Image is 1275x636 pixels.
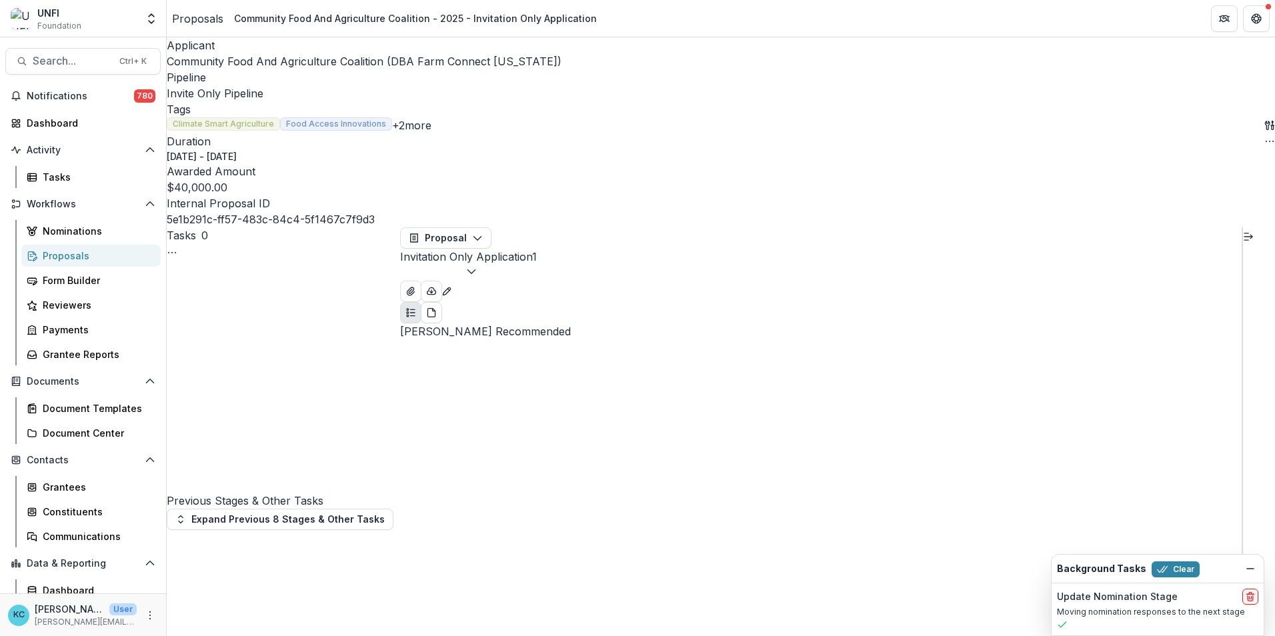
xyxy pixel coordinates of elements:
span: Climate Smart Agriculture [173,119,274,129]
div: Dashboard [43,583,150,597]
h4: Previous Stages & Other Tasks [167,493,400,509]
button: Open entity switcher [142,5,161,32]
div: Form Builder [43,273,150,287]
button: Edit as form [441,282,452,298]
div: Kristine Creveling [13,611,25,619]
button: +2more [392,117,431,133]
p: Internal Proposal ID [167,195,561,211]
button: Open Documents [5,371,161,392]
a: Community Food And Agriculture Coalition (DBA Farm Connect [US_STATE]) [167,55,561,68]
a: Reviewers [21,294,161,316]
div: Grantee Reports [43,347,150,361]
div: Community Food And Agriculture Coalition - 2025 - Invitation Only Application [234,11,597,25]
div: Grantees [43,480,150,494]
a: Proposals [21,245,161,267]
span: Invitation Only Application [400,250,532,263]
button: Expand right [1243,227,1254,243]
button: Notifications780 [5,85,161,107]
button: Search... [5,48,161,75]
div: Ctrl + K [117,54,149,69]
span: Documents [27,376,139,387]
p: [PERSON_NAME][EMAIL_ADDRESS][PERSON_NAME][DOMAIN_NAME] [35,616,137,628]
span: Search... [33,55,111,67]
span: 1 [532,250,537,263]
div: Nominations [43,224,150,238]
p: [PERSON_NAME] Recommended [400,323,1242,339]
p: $40,000.00 [167,179,227,195]
div: Reviewers [43,298,150,312]
p: Tags [167,101,561,117]
p: [PERSON_NAME] [35,602,104,616]
p: Invite Only Pipeline [167,85,263,101]
a: Dashboard [21,579,161,601]
a: Document Center [21,422,161,444]
button: Invitation Only Application1 [400,249,537,281]
button: Clear [1152,561,1200,577]
a: Nominations [21,220,161,242]
a: Proposals [172,11,223,27]
div: UNFI [37,6,81,20]
a: Form Builder [21,269,161,291]
div: Proposals [43,249,150,263]
h2: Update Nomination Stage [1057,591,1178,603]
a: Document Templates [21,397,161,419]
button: Open Activity [5,139,161,161]
p: [DATE] - [DATE] [167,149,237,163]
p: Awarded Amount [167,163,561,179]
nav: breadcrumb [172,9,602,28]
div: Document Templates [43,401,150,415]
button: Toggle View Cancelled Tasks [167,243,177,259]
span: 780 [134,89,155,103]
button: Open Data & Reporting [5,553,161,574]
div: Payments [43,323,150,337]
button: Get Help [1243,5,1270,32]
p: Pipeline [167,69,561,85]
button: delete [1242,589,1258,605]
div: Communications [43,529,150,543]
a: Payments [21,319,161,341]
a: Dashboard [5,112,161,134]
button: View Attached Files [400,281,421,302]
div: Document Center [43,426,150,440]
button: Dismiss [1242,561,1258,577]
div: Constituents [43,505,150,519]
button: Partners [1211,5,1238,32]
span: 0 [201,229,208,242]
span: Activity [27,145,139,156]
span: Proposal [425,233,467,244]
span: Data & Reporting [27,558,139,569]
div: Tasks [43,170,150,184]
span: Workflows [27,199,139,210]
a: Grantee Reports [21,343,161,365]
button: Open Workflows [5,193,161,215]
a: Tasks [21,166,161,188]
img: UNFI [11,8,32,29]
button: PDF view [421,302,442,323]
button: Open Contacts [5,449,161,471]
span: Notifications [27,91,134,102]
p: Moving nomination responses to the next stage [1057,606,1258,618]
button: Plaintext view [400,302,421,323]
h3: Tasks [167,227,196,243]
p: Applicant [167,37,561,53]
p: User [109,603,137,615]
span: Contacts [27,455,139,466]
button: Proposal [400,227,491,249]
a: Constituents [21,501,161,523]
span: Food Access Innovations [286,119,386,129]
h2: Background Tasks [1057,563,1146,575]
button: More [142,607,158,623]
p: 5e1b291c-ff57-483c-84c4-5f1467c7f9d3 [167,211,375,227]
span: Foundation [37,20,81,32]
div: Dashboard [27,116,150,130]
a: Communications [21,525,161,547]
a: Grantees [21,476,161,498]
p: Duration [167,133,561,149]
button: Expand Previous 8 Stages & Other Tasks [167,509,393,530]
